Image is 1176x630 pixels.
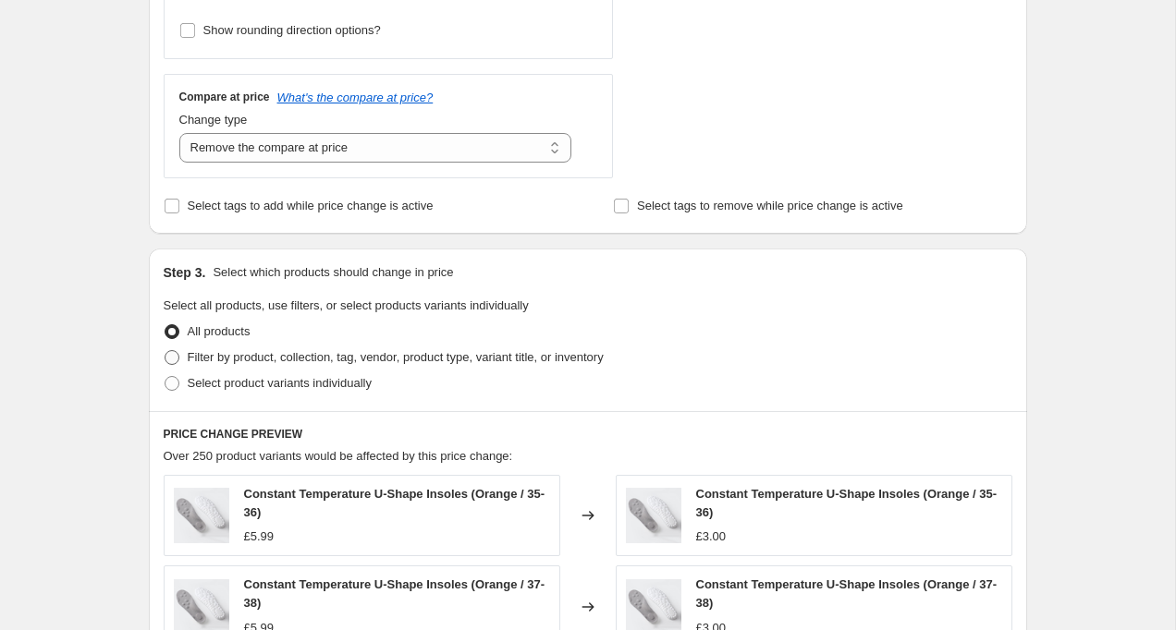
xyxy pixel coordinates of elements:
[179,90,270,104] h3: Compare at price
[164,449,513,463] span: Over 250 product variants would be affected by this price change:
[277,91,434,104] button: What's the compare at price?
[179,113,248,127] span: Change type
[174,488,229,543] img: e96eab9490dc6cb55dde5d0c93fd9d25bc2828eb-700_80x.png
[696,487,998,519] span: Constant Temperature U-Shape Insoles (Orange / 35-36)
[637,199,903,212] span: Select tags to remove while price change is active
[188,376,372,390] span: Select product variants individually
[188,350,604,364] span: Filter by product, collection, tag, vendor, product type, variant title, or inventory
[244,527,275,546] div: £5.99
[203,23,381,37] span: Show rounding direction options?
[696,527,727,546] div: £3.00
[188,199,434,212] span: Select tags to add while price change is active
[164,427,1012,442] h6: PRICE CHANGE PREVIEW
[188,324,251,338] span: All products
[244,577,545,610] span: Constant Temperature U-Shape Insoles (Orange / 37-38)
[696,577,998,610] span: Constant Temperature U-Shape Insoles (Orange / 37-38)
[164,298,529,312] span: Select all products, use filters, or select products variants individually
[244,487,545,519] span: Constant Temperature U-Shape Insoles (Orange / 35-36)
[626,488,681,543] img: e96eab9490dc6cb55dde5d0c93fd9d25bc2828eb-700_80x.png
[164,263,206,282] h2: Step 3.
[213,263,453,282] p: Select which products should change in price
